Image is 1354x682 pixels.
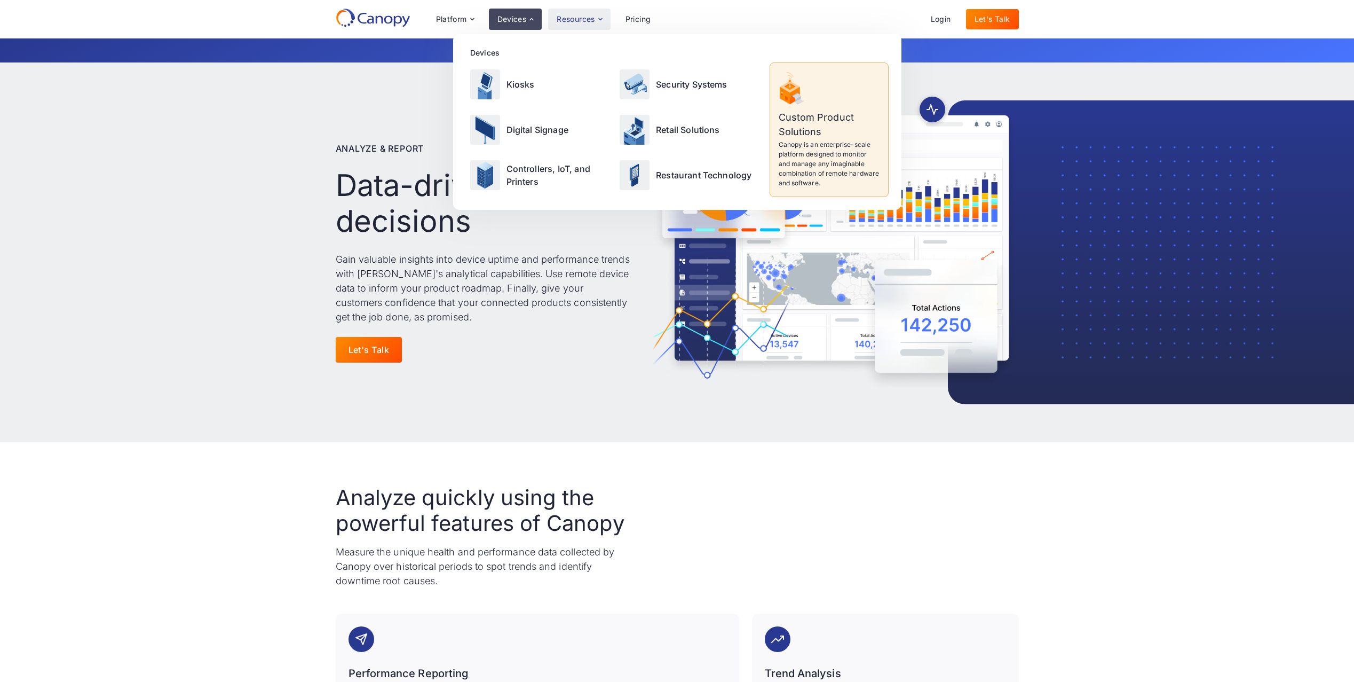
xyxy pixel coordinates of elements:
[453,34,901,210] nav: Devices
[615,154,763,197] a: Restaurant Technology
[427,9,482,30] div: Platform
[336,252,630,324] p: Gain valuable insights into device uptime and performance trends with [PERSON_NAME]'s analytical ...
[779,110,880,139] p: Custom Product Solutions
[506,123,568,136] p: Digital Signage
[416,45,939,56] p: Get
[615,62,763,106] a: Security Systems
[506,162,609,188] p: Controllers, IoT, and Printers
[489,9,542,30] div: Devices
[336,168,630,239] h1: Data-driven device decisions
[548,9,610,30] div: Resources
[966,9,1019,29] a: Let's Talk
[466,154,614,197] a: Controllers, IoT, and Printers
[436,15,467,23] div: Platform
[470,47,889,58] div: Devices
[466,108,614,151] a: Digital Signage
[557,15,595,23] div: Resources
[770,62,889,197] a: Custom Product SolutionsCanopy is an enterprise-scale platform designed to monitor and manage any...
[779,140,880,188] p: Canopy is an enterprise-scale platform designed to monitor and manage any imaginable combination ...
[497,15,527,23] div: Devices
[656,169,751,182] p: Restaurant Technology
[765,665,1006,682] h3: Trend Analysis
[336,337,402,363] a: Let's Talk
[349,665,726,682] h3: Performance Reporting
[656,78,727,91] p: Security Systems
[656,123,720,136] p: Retail Solutions
[336,545,626,588] p: Measure the unique health and performance data collected by Canopy over historical periods to spo...
[336,485,626,536] h2: Analyze quickly using the powerful features of Canopy
[336,142,424,155] p: Analyze & Report
[922,9,960,29] a: Login
[617,9,660,29] a: Pricing
[506,78,535,91] p: Kiosks
[466,62,614,106] a: Kiosks
[615,108,763,151] a: Retail Solutions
